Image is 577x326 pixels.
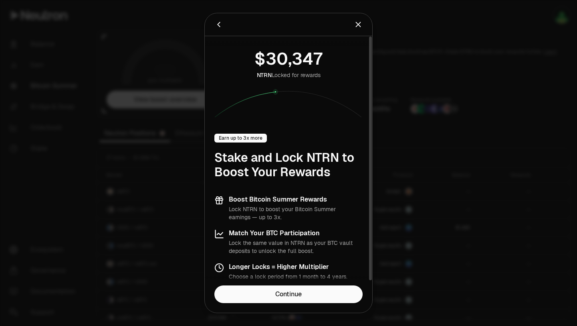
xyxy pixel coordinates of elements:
[214,151,363,179] h1: Stake and Lock NTRN to Boost Your Rewards
[214,285,363,303] a: Continue
[229,239,363,255] p: Lock the same value in NTRN as your BTC vault deposits to unlock the full boost.
[214,134,267,143] div: Earn up to 3x more
[354,19,363,30] button: Close
[229,273,347,281] p: Choose a lock period from 1 month to 4 years.
[214,19,223,30] button: Back
[257,71,272,79] span: NTRN
[229,263,347,271] h3: Longer Locks = Higher Multiplier
[229,196,363,204] h3: Boost Bitcoin Summer Rewards
[257,71,321,79] div: Locked for rewards
[229,229,363,237] h3: Match Your BTC Participation
[229,205,363,221] p: Lock NTRN to boost your Bitcoin Summer earnings — up to 3x.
